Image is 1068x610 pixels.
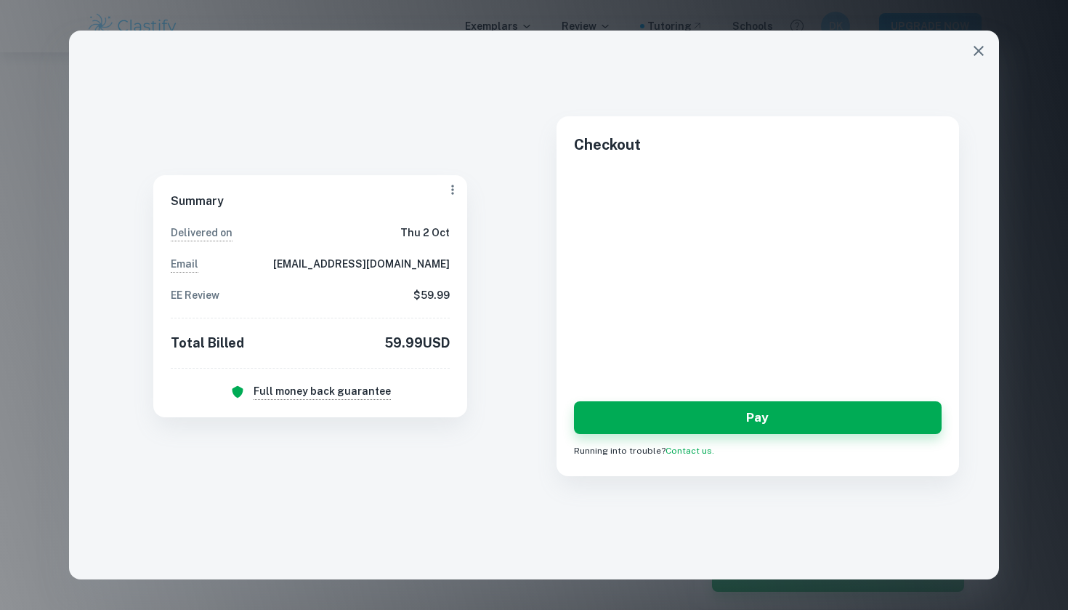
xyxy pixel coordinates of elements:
h6: Summary [171,193,449,210]
iframe: Secure payment input frame [571,164,944,387]
p: EE Review [171,287,219,303]
p: [EMAIL_ADDRESS][DOMAIN_NAME] [273,256,450,273]
p: Total Billed [171,333,244,353]
p: Thu 2 Oct [400,225,450,241]
button: Pay [574,401,942,434]
a: Contact us. [666,446,714,456]
h5: Checkout [574,134,942,156]
p: $ 59.99 [413,287,450,303]
h6: If our review is not accurate or there are any critical mistakes, we will fully refund your payment. [254,383,391,400]
p: We will notify you here once your review is completed [171,256,198,273]
span: Running into trouble? [574,446,714,456]
p: 59.99 USD [384,333,450,353]
p: Delivery in 3 business days. Weekends don't count. It's possible that the review will be delivere... [171,225,232,241]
